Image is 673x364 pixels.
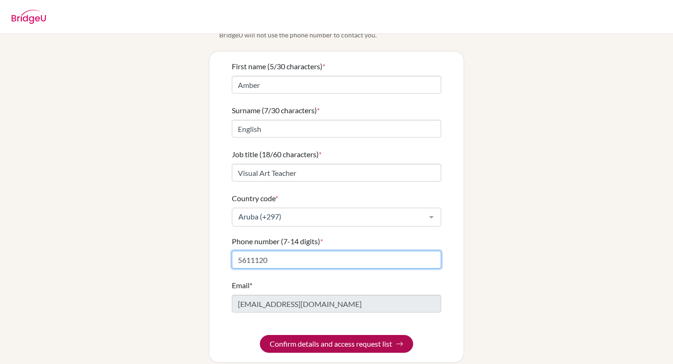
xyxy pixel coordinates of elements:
img: BridgeU logo [11,10,46,24]
label: First name (5/30 characters) [232,61,325,72]
span: Aruba (+297) [236,212,422,221]
label: Email* [232,280,252,291]
input: Enter your job title [232,164,441,182]
label: Phone number (7-14 digits) [232,236,323,247]
input: Enter your surname [232,120,441,138]
label: Country code [232,193,278,204]
button: Confirm details and access request list [260,335,413,353]
label: Surname (7/30 characters) [232,105,320,116]
input: Enter your number [232,251,441,269]
input: Enter your first name [232,76,441,94]
img: Arrow right [396,340,403,348]
label: Job title (18/60 characters) [232,149,322,160]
